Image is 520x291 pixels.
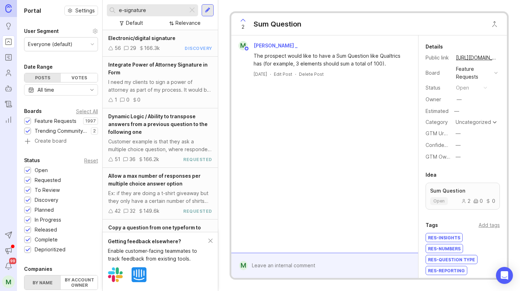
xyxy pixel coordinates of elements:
div: Deprioritized [35,246,65,253]
div: Enable customer-facing teammates to track feedback from existing tools. [108,247,208,263]
div: Open Intercom Messenger [496,267,513,284]
a: [DATE] [254,71,267,77]
div: Released [35,226,57,234]
div: Boards [24,107,42,115]
div: requested [183,208,212,214]
img: member badge [244,46,249,51]
div: 36 [129,155,135,163]
a: Users [2,67,15,79]
a: Allow a max number of responses per multiple choice answer optionEx: if they are doing a t-shirt ... [103,168,218,219]
div: Getting feedback elsewhere? [108,238,208,245]
div: 0 [126,96,129,104]
div: RES-Question Type [426,255,477,264]
div: Reset [84,159,98,162]
div: Relevance [175,19,201,27]
div: Discovery [35,196,58,204]
div: 56 [115,44,121,52]
div: Sum Question [254,19,301,29]
div: Everyone (default) [28,40,73,48]
div: 166.2k [143,155,159,163]
div: 51 [115,155,120,163]
div: Ex: if they are doing a t-shirt giveaway but they only have a certain number of shirts per size, ... [108,189,212,205]
a: Autopilot [2,82,15,95]
div: Customer example is that they ask a multiple choice question, where respondent can choose up to 3... [108,138,212,153]
label: Confidence [426,142,453,148]
div: · [295,71,296,77]
a: Roadmaps [2,51,15,64]
div: Board [426,69,450,77]
div: The prospect would like to have a Sum Question like Qualtrics has (for example, 3 elements should... [254,52,404,68]
div: Idea [426,171,437,179]
div: discovery [185,45,212,51]
h1: Portal [24,6,41,15]
div: Planned [35,206,54,214]
div: Public link [426,54,450,62]
div: All time [37,86,54,94]
div: Select All [76,109,98,113]
div: Estimated [426,109,449,114]
a: Electronic/digital signature5629166.3kdiscovery [103,30,218,57]
p: 2 [93,128,96,134]
a: Dynamic Logic / Ability to transpose answers from a previous question to the following oneCustome... [103,108,218,168]
div: Date Range [24,63,53,71]
a: Copy a question from one typeform to anotherI have two typeforms and I would like to copy some qu... [103,219,218,271]
div: Add tags [479,221,500,229]
div: Posts [24,73,61,82]
div: In Progress [35,216,61,224]
div: RES-Reporting [426,266,467,275]
button: Notifications [2,260,15,273]
div: — [452,107,461,116]
div: Edit Post [274,71,292,77]
div: M [238,41,248,50]
span: Allow a max number of responses per multiple choice answer option [108,173,201,187]
label: By name [24,275,61,290]
div: To Review [35,186,60,194]
img: Intercom logo [132,267,146,282]
a: Integrate Power of Attorney Signature in FormI need my clients to sign a power of attorney as par... [103,57,218,108]
a: [URL][DOMAIN_NAME] [454,53,500,62]
div: 29 [130,44,136,52]
span: 2 [242,23,244,31]
button: Send to Autopilot [2,229,15,241]
div: — [456,130,461,137]
div: RES-Insights [426,233,462,242]
a: Sum Questionopen200 [426,183,500,210]
div: Owner [426,96,450,103]
button: Settings [64,6,98,16]
img: Slack logo [108,267,123,282]
div: 0 [473,199,483,204]
div: Tags [426,221,438,229]
div: M [2,275,15,288]
div: Status [24,156,40,165]
div: 0 [486,199,495,204]
div: RES-Numbers [426,244,463,253]
img: Canny Home [5,4,12,12]
div: — [457,96,462,103]
div: Details [426,42,443,51]
div: Category [426,118,450,126]
div: Votes [61,73,97,82]
div: 32 [130,207,135,215]
div: 42 [115,207,121,215]
label: By account owner [61,275,97,290]
svg: toggle icon [86,87,98,93]
a: M[PERSON_NAME] _ [234,41,303,50]
div: Status [426,84,450,92]
label: GTM Urgency [426,130,459,136]
p: 1997 [85,118,96,124]
a: Create board [24,138,98,145]
div: — [456,141,461,149]
span: Copy a question from one typeform to another [108,224,201,238]
div: Feature Requests [456,65,491,81]
span: open [433,198,445,204]
label: GTM Owner [426,154,454,160]
span: Integrate Power of Attorney Signature in Form [108,62,208,75]
span: 99 [9,258,16,264]
span: [PERSON_NAME] _ [254,42,297,48]
span: Electronic/digital signature [108,35,175,41]
div: 149.6k [143,207,160,215]
div: 166.3k [144,44,160,52]
input: Search... [119,6,185,14]
div: Requested [35,176,61,184]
